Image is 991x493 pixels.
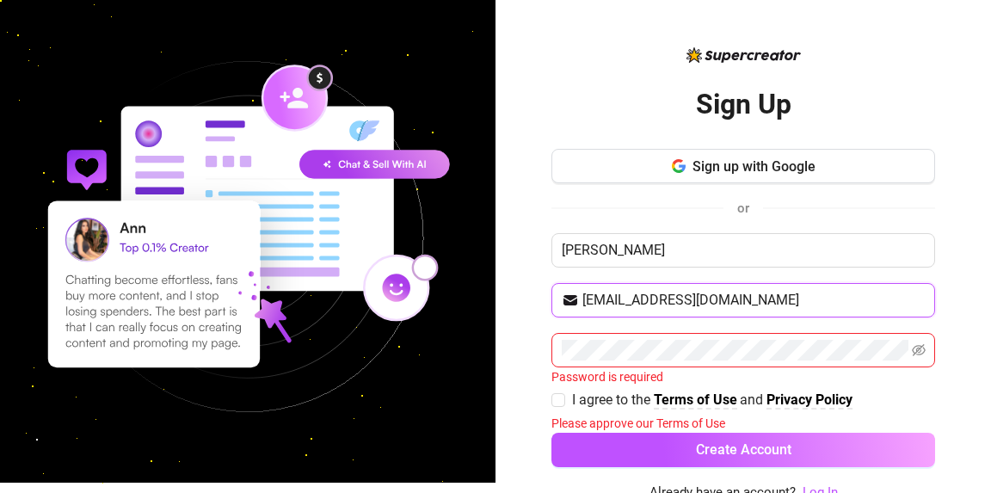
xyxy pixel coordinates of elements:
button: Sign up with Google [551,149,935,183]
input: Enter your Name [551,233,935,268]
span: Sign up with Google [692,158,816,175]
span: or [737,200,749,216]
img: logo-BBDzfeDw.svg [686,47,801,63]
div: Password is required [551,367,935,386]
strong: Privacy Policy [766,391,853,408]
input: Your email [582,290,925,311]
a: Privacy Policy [766,391,853,410]
span: eye-invisible [912,343,926,357]
button: Create Account [551,433,935,467]
h2: Sign Up [696,87,791,122]
div: Please approve our Terms of Use [551,414,935,433]
span: Create Account [696,441,791,458]
span: I agree to the [572,391,654,408]
strong: Terms of Use [654,391,737,408]
a: Terms of Use [654,391,737,410]
span: and [740,391,766,408]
